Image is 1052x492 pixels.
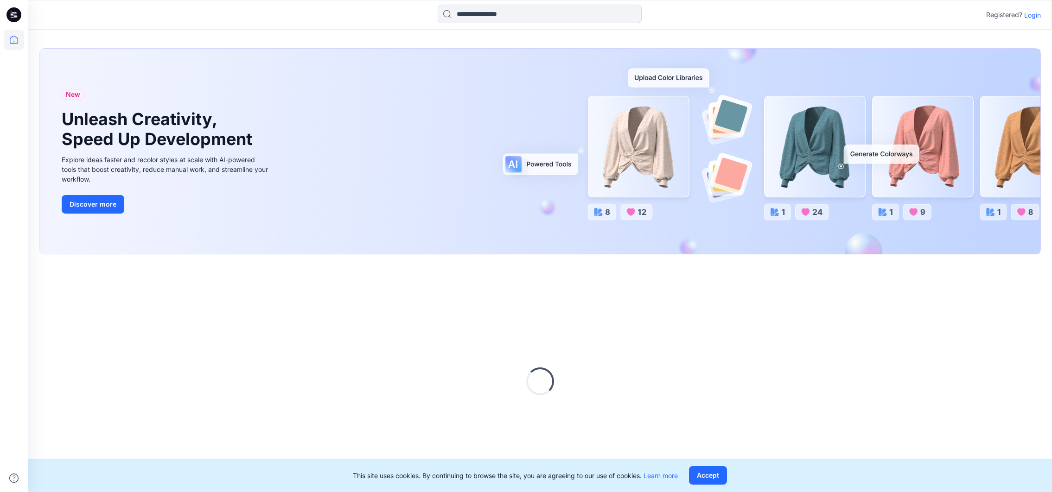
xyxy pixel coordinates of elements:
[644,472,678,479] a: Learn more
[986,9,1022,20] p: Registered?
[62,109,256,149] h1: Unleash Creativity, Speed Up Development
[353,471,678,480] p: This site uses cookies. By continuing to browse the site, you are agreeing to our use of cookies.
[1024,10,1041,20] p: Login
[62,195,270,214] a: Discover more
[66,89,80,100] span: New
[62,195,124,214] button: Discover more
[689,466,727,485] button: Accept
[62,155,270,184] div: Explore ideas faster and recolor styles at scale with AI-powered tools that boost creativity, red...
